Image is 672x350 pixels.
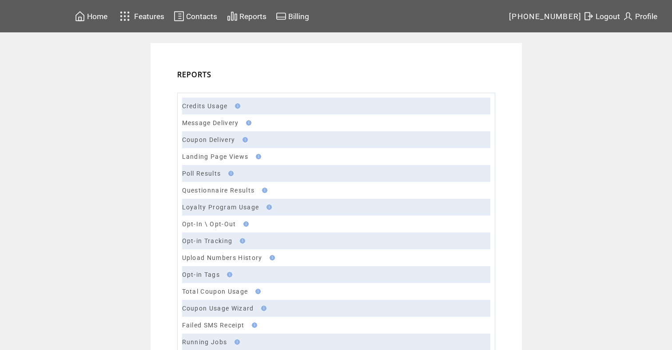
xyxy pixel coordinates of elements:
a: Billing [274,9,310,23]
img: profile.svg [623,11,633,22]
a: Coupon Usage Wizard [182,305,254,312]
img: creidtcard.svg [276,11,286,22]
img: help.gif [258,306,266,311]
a: Landing Page Views [182,153,249,160]
span: REPORTS [177,70,212,79]
img: help.gif [232,339,240,345]
img: help.gif [249,322,257,328]
a: Opt-in Tracking [182,237,233,244]
img: contacts.svg [174,11,184,22]
img: help.gif [226,171,234,176]
a: Total Coupon Usage [182,288,248,295]
a: Opt-in Tags [182,271,220,278]
img: home.svg [75,11,85,22]
a: Loyalty Program Usage [182,204,259,211]
img: help.gif [253,289,261,294]
span: Reports [239,12,266,21]
img: features.svg [117,9,133,24]
a: Coupon Delivery [182,136,235,143]
img: help.gif [240,137,248,142]
span: Profile [635,12,657,21]
img: help.gif [253,154,261,159]
img: help.gif [259,188,267,193]
a: Running Jobs [182,338,227,346]
a: Questionnaire Results [182,187,255,194]
span: Contacts [186,12,217,21]
a: Contacts [172,9,219,23]
a: Reports [226,9,268,23]
span: [PHONE_NUMBER] [509,12,582,21]
img: exit.svg [583,11,594,22]
a: Poll Results [182,170,221,177]
a: Upload Numbers History [182,254,262,261]
span: Logout [596,12,620,21]
a: Profile [621,9,659,23]
a: Message Delivery [182,119,239,126]
img: help.gif [232,103,240,109]
img: help.gif [243,120,251,126]
img: chart.svg [227,11,238,22]
img: help.gif [267,255,275,260]
a: Logout [582,9,621,23]
img: help.gif [241,221,249,227]
img: help.gif [224,272,232,277]
span: Billing [288,12,309,21]
img: help.gif [264,204,272,210]
a: Features [116,8,166,25]
a: Opt-In \ Opt-Out [182,220,236,228]
a: Home [73,9,109,23]
span: Home [87,12,107,21]
a: Credits Usage [182,102,228,110]
span: Features [134,12,164,21]
img: help.gif [237,238,245,244]
a: Failed SMS Receipt [182,322,245,329]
